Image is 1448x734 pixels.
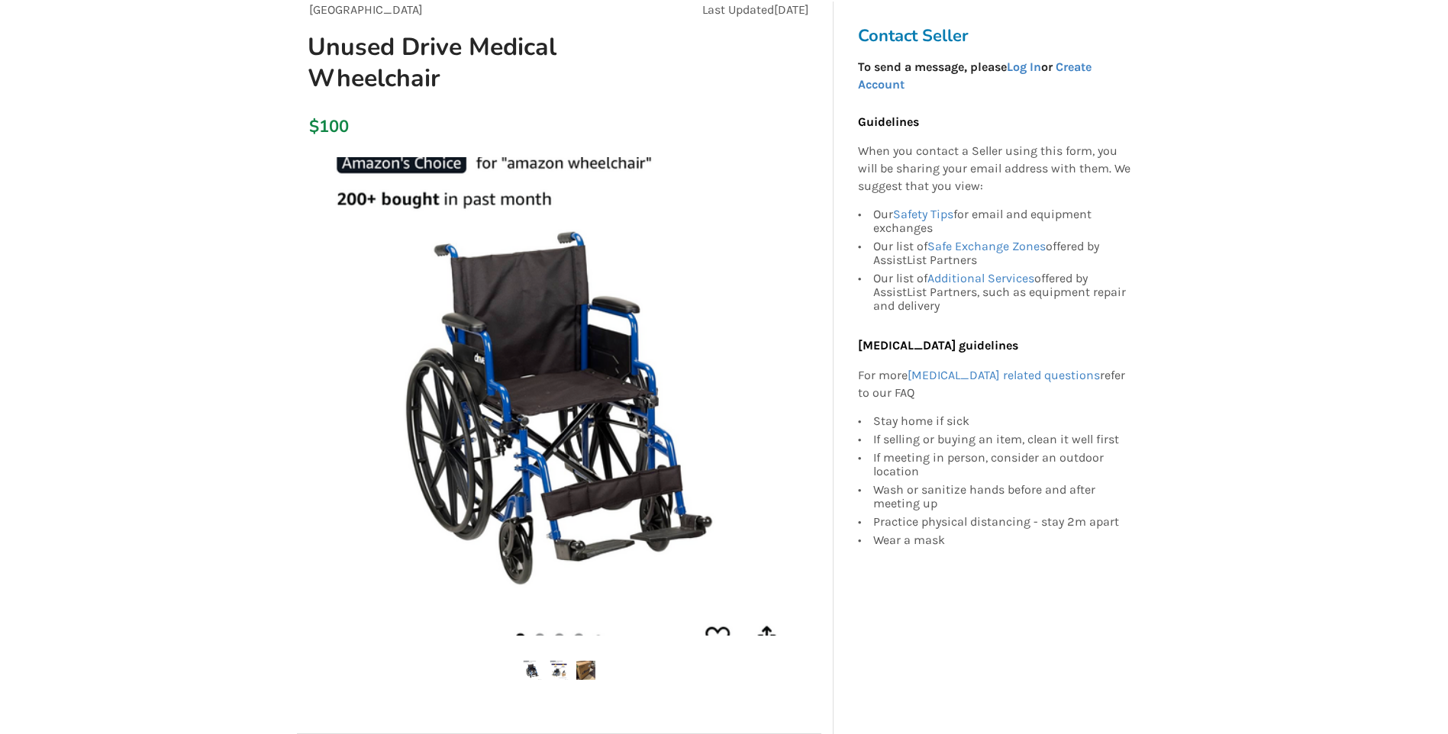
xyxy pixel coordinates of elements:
div: Wear a mask [873,531,1131,547]
a: [MEDICAL_DATA] related questions [908,368,1100,382]
img: unused drive medical wheelchair -wheelchair-mobility-vancouver-assistlist-listing [576,661,595,680]
p: For more refer to our FAQ [858,367,1131,402]
b: [MEDICAL_DATA] guidelines [858,338,1018,353]
div: Stay home if sick [873,414,1131,430]
div: If meeting in person, consider an outdoor location [873,449,1131,481]
div: $100 [309,116,318,137]
a: Safety Tips [893,207,953,221]
h1: Unused Drive Medical Wheelchair [295,31,656,94]
div: If selling or buying an item, clean it well first [873,430,1131,449]
a: Safe Exchange Zones [927,239,1046,253]
div: Our list of offered by AssistList Partners, such as equipment repair and delivery [873,269,1131,313]
a: Log In [1007,60,1041,74]
div: Wash or sanitize hands before and after meeting up [873,481,1131,513]
a: Additional Services [927,271,1034,285]
strong: To send a message, please or [858,60,1092,92]
span: [DATE] [774,2,809,17]
div: Our list of offered by AssistList Partners [873,237,1131,269]
span: [GEOGRAPHIC_DATA] [309,2,423,17]
span: Last Updated [702,2,774,17]
div: Practice physical distancing - stay 2m apart [873,513,1131,531]
p: When you contact a Seller using this form, you will be sharing your email address with them. We s... [858,143,1131,196]
img: unused drive medical wheelchair -wheelchair-mobility-vancouver-assistlist-listing [550,661,569,680]
div: Our for email and equipment exchanges [873,208,1131,237]
img: unused drive medical wheelchair -wheelchair-mobility-vancouver-assistlist-listing [523,661,542,680]
h3: Contact Seller [858,25,1139,47]
b: Guidelines [858,114,919,129]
